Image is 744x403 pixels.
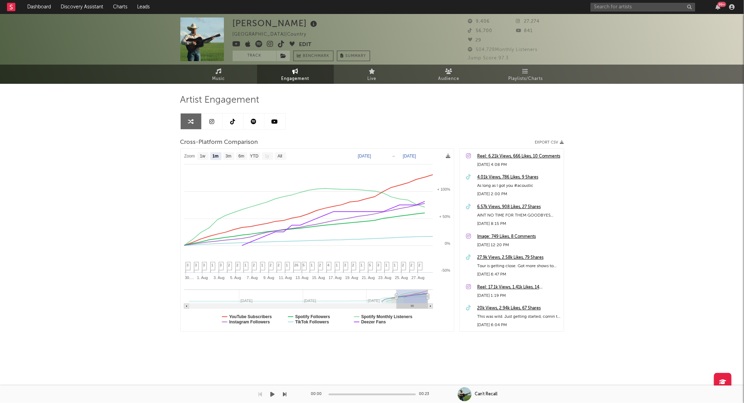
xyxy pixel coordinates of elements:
button: Export CSV [535,140,564,145]
span: 3 [195,263,197,267]
span: Benchmark [303,52,330,60]
button: Summary [337,51,370,61]
span: 29 [468,38,482,43]
text: [DATE] [403,154,416,159]
text: 21. Aug [362,276,375,280]
text: 3. Aug [213,276,224,280]
button: Track [233,51,276,61]
div: Reel: 6.21k Views, 666 Likes, 10 Comments [477,152,560,161]
span: 1 [394,263,396,267]
text: 7. Aug [247,276,257,280]
span: Summary [346,54,366,58]
span: 1 [245,263,247,267]
span: 2 [411,263,413,267]
text: Deezer Fans [361,320,386,324]
button: Edit [299,41,312,49]
span: 5 [303,263,305,267]
a: Image: 749 Likes, 8 Comments [477,233,560,241]
text: TikTok Followers [295,320,329,324]
text: 6m [238,154,244,159]
span: 2 [319,263,321,267]
span: 4 [328,263,330,267]
span: 1 [336,263,338,267]
div: [GEOGRAPHIC_DATA] | Country [233,30,315,39]
span: 841 [516,29,533,33]
a: Live [334,65,411,84]
span: 26 [294,263,299,267]
text: 11. Aug [279,276,292,280]
div: Can't Recall [475,391,498,397]
a: Audience [411,65,487,84]
text: 1. Aug [197,276,208,280]
div: 99 + [717,2,726,7]
a: Benchmark [293,51,333,61]
a: 6.57k Views, 908 Likes, 27 Shares [477,203,560,211]
span: Artist Engagement [180,96,260,104]
span: 1 [211,263,213,267]
div: [DATE] 8:15 PM [477,220,560,228]
span: Live [368,75,377,83]
span: 2 [278,263,280,267]
text: 1w [200,154,205,159]
div: As long as I got you #acoustic [477,182,560,190]
span: 1 [261,263,263,267]
text: All [277,154,282,159]
span: 3 [377,263,379,267]
div: [DATE] 1:19 PM [477,292,560,300]
div: This was wild. Just getting started, comin to yo city soon! Getcha tix #tour #newmexico [477,313,560,321]
span: 2 [270,263,272,267]
span: Jump Score: 97.3 [468,56,509,60]
span: Engagement [281,75,309,83]
text: -50% [441,268,450,272]
text: + 50% [439,214,450,219]
span: 56,700 [468,29,493,33]
a: 27.9k Views, 2.58k Likes, 79 Shares [477,254,560,262]
span: 9,406 [468,19,490,24]
text: 3m [225,154,231,159]
text: 5. Aug [230,276,241,280]
div: [DATE] 4:08 PM [477,161,560,169]
a: 4.01k Views, 786 Likes, 9 Shares [477,173,560,182]
div: [DATE] 2:00 PM [477,190,560,198]
div: Tour is getting close. Got more shows to announce, stay tuned. Stream Can’t recall #tour #fypシ゚viral [477,262,560,270]
text: 0% [445,241,450,246]
text: + 100% [437,187,450,191]
text: Spotify Followers [295,314,330,319]
text: 15. Aug [312,276,325,280]
text: 27. Aug [411,276,424,280]
div: [DATE] 6:04 PM [477,321,560,329]
text: 1m [212,154,218,159]
span: 5 [369,263,371,267]
text: Instagram Followers [229,320,270,324]
span: 3 [220,263,222,267]
text: 13. Aug [295,276,308,280]
span: 3 [203,263,205,267]
text: YTD [250,154,258,159]
span: 1 [361,263,363,267]
span: 3 [187,263,189,267]
span: Cross-Platform Comparison [180,138,258,147]
text: Spotify Monthly Listeners [361,314,412,319]
text: 9. Aug [263,276,274,280]
button: 99+ [715,4,720,10]
div: [DATE] 6:47 PM [477,270,560,279]
text: 30.… [185,276,194,280]
span: 2 [402,263,404,267]
a: Reel: 17.1k Views, 1.41k Likes, 14 Comments [477,283,560,292]
a: 20k Views, 2.94k Likes, 67 Shares [477,304,560,313]
span: Playlists/Charts [508,75,543,83]
text: 1y [265,154,269,159]
a: Music [180,65,257,84]
span: 2 [253,263,255,267]
text: 19. Aug [345,276,358,280]
span: Audience [438,75,459,83]
span: 2 [352,263,354,267]
div: [DATE] 12:20 PM [477,241,560,249]
div: AINT NO TIME FOR THEM GOODBYES #newmusic #adaline [477,211,560,220]
span: 2 [228,263,230,267]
